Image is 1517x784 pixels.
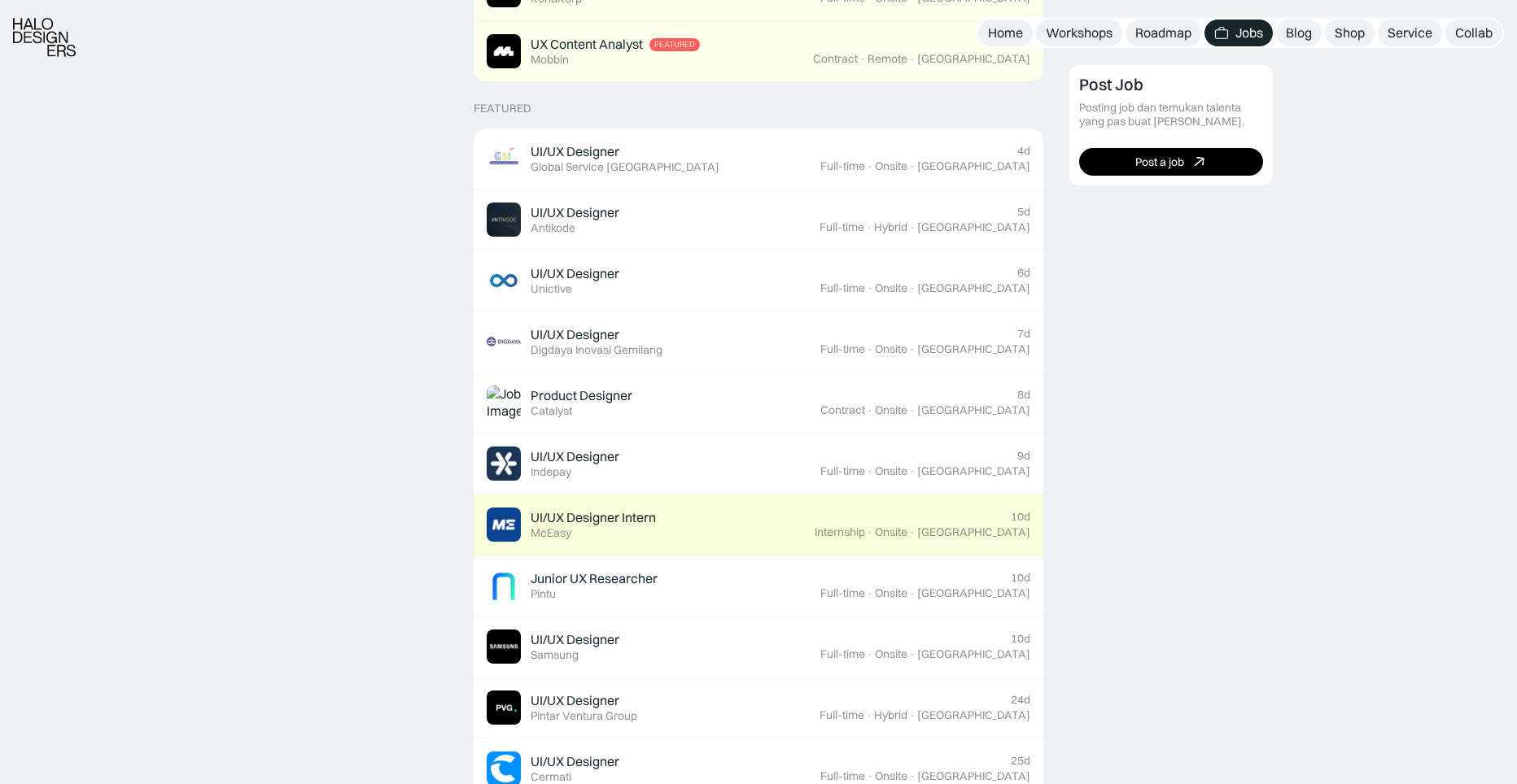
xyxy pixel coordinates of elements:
[487,690,521,725] img: Job Image
[1011,754,1030,768] div: 25d
[867,342,873,356] div: ·
[531,404,572,418] div: Catalyst
[1011,571,1030,585] div: 10d
[654,40,695,50] div: Featured
[1011,632,1030,646] div: 10d
[909,52,916,66] div: ·
[917,342,1030,356] div: [GEOGRAPHIC_DATA]
[875,525,907,539] div: Onsite
[978,20,1033,46] a: Home
[1017,144,1030,158] div: 4d
[1126,20,1201,46] a: Roadmap
[1036,20,1122,46] a: Workshops
[474,616,1043,677] a: Job ImageUI/UX DesignerSamsung10dFull-time·Onsite·[GEOGRAPHIC_DATA]
[531,587,556,601] div: Pintu
[487,507,521,542] img: Job Image
[875,769,907,783] div: Onsite
[1017,449,1030,463] div: 9d
[474,311,1043,372] a: Job ImageUI/UX DesignerDigdaya Inovasi Gemilang7dFull-time·Onsite·[GEOGRAPHIC_DATA]
[917,220,1030,234] div: [GEOGRAPHIC_DATA]
[474,494,1043,555] a: Job ImageUI/UX Designer InternMcEasy10dInternship·Onsite·[GEOGRAPHIC_DATA]
[813,52,858,66] div: Contract
[1135,155,1184,168] div: Post a job
[487,629,521,664] img: Job Image
[531,265,619,282] div: UI/UX Designer
[531,387,632,404] div: Product Designer
[917,281,1030,295] div: [GEOGRAPHIC_DATA]
[1046,24,1113,41] div: Workshops
[474,372,1043,433] a: Job ImageProduct DesignerCatalyst8dContract·Onsite·[GEOGRAPHIC_DATA]
[820,708,864,722] div: Full-time
[474,128,1043,189] a: Job ImageUI/UX DesignerGlobal Service [GEOGRAPHIC_DATA]4dFull-time·Onsite·[GEOGRAPHIC_DATA]
[917,403,1030,417] div: [GEOGRAPHIC_DATA]
[820,769,865,783] div: Full-time
[1017,266,1030,280] div: 6d
[531,204,619,221] div: UI/UX Designer
[867,464,873,478] div: ·
[487,324,521,359] img: Job Image
[909,464,916,478] div: ·
[1079,101,1263,128] div: Posting job dan temukan talenta yang pas buat [PERSON_NAME].
[531,221,575,235] div: Antikode
[531,692,619,709] div: UI/UX Designer
[820,403,865,417] div: Contract
[487,203,521,237] img: Job Image
[474,189,1043,250] a: Job ImageUI/UX DesignerAntikode5dFull-time·Hybrid·[GEOGRAPHIC_DATA]
[867,403,873,417] div: ·
[1388,24,1432,41] div: Service
[474,250,1043,311] a: Job ImageUI/UX DesignerUnictive6dFull-time·Onsite·[GEOGRAPHIC_DATA]
[1335,24,1365,41] div: Shop
[1325,20,1375,46] a: Shop
[1017,205,1030,219] div: 5d
[867,647,873,661] div: ·
[909,525,916,539] div: ·
[1445,20,1502,46] a: Collab
[875,281,907,295] div: Onsite
[1079,75,1143,94] div: Post Job
[487,264,521,298] img: Job Image
[875,403,907,417] div: Onsite
[1135,24,1191,41] div: Roadmap
[866,220,872,234] div: ·
[917,586,1030,600] div: [GEOGRAPHIC_DATA]
[820,647,865,661] div: Full-time
[867,159,873,173] div: ·
[875,586,907,600] div: Onsite
[531,709,637,723] div: Pintar Ventura Group
[859,52,866,66] div: ·
[867,281,873,295] div: ·
[820,586,865,600] div: Full-time
[909,281,916,295] div: ·
[474,555,1043,616] a: Job ImageJunior UX ResearcherPintu10dFull-time·Onsite·[GEOGRAPHIC_DATA]
[867,525,873,539] div: ·
[531,448,619,465] div: UI/UX Designer
[487,568,521,603] img: Job Image
[917,464,1030,478] div: [GEOGRAPHIC_DATA]
[909,769,916,783] div: ·
[474,433,1043,494] a: Job ImageUI/UX DesignerIndepay9dFull-time·Onsite·[GEOGRAPHIC_DATA]
[1011,510,1030,524] div: 10d
[531,648,579,662] div: Samsung
[917,647,1030,661] div: [GEOGRAPHIC_DATA]
[487,142,521,176] img: Job Image
[1378,20,1442,46] a: Service
[867,769,873,783] div: ·
[531,160,719,174] div: Global Service [GEOGRAPHIC_DATA]
[531,326,619,343] div: UI/UX Designer
[909,403,916,417] div: ·
[531,570,658,587] div: Junior UX Researcher
[531,282,572,296] div: Unictive
[531,631,619,648] div: UI/UX Designer
[820,220,864,234] div: Full-time
[909,708,916,722] div: ·
[531,143,619,160] div: UI/UX Designer
[867,586,873,600] div: ·
[875,647,907,661] div: Onsite
[1017,388,1030,402] div: 8d
[868,52,907,66] div: Remote
[917,159,1030,173] div: [GEOGRAPHIC_DATA]
[1286,24,1312,41] div: Blog
[820,159,865,173] div: Full-time
[875,464,907,478] div: Onsite
[874,708,907,722] div: Hybrid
